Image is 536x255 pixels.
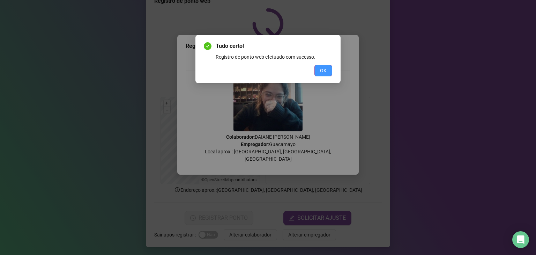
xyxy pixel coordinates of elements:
span: OK [320,67,327,74]
span: check-circle [204,42,211,50]
div: Registro de ponto web efetuado com sucesso. [216,53,332,61]
button: OK [314,65,332,76]
div: Open Intercom Messenger [512,231,529,248]
span: Tudo certo! [216,42,332,50]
